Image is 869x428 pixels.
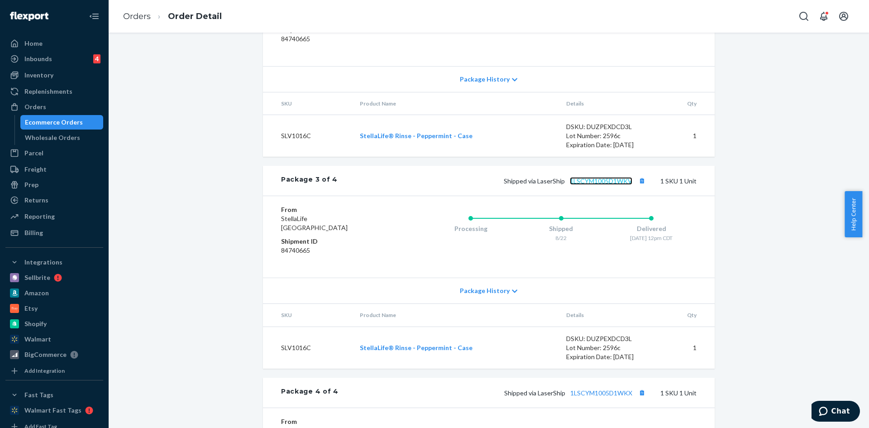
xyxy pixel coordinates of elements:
a: Inbounds4 [5,52,103,66]
a: Shopify [5,317,103,331]
span: Package History [460,75,510,84]
div: Walmart [24,335,51,344]
dd: 84740665 [281,246,389,255]
div: Returns [24,196,48,205]
a: Sellbrite [5,270,103,285]
button: Integrations [5,255,103,269]
a: Add Integration [5,365,103,376]
th: Details [559,304,659,327]
th: Product Name [353,304,559,327]
div: 1 SKU 1 Unit [339,387,697,399]
div: Reporting [24,212,55,221]
div: Home [24,39,43,48]
div: Inventory [24,71,53,80]
div: Etsy [24,304,38,313]
button: Close Navigation [85,7,103,25]
div: Package 4 of 4 [281,387,339,399]
div: 4 [93,54,100,63]
th: Qty [658,304,715,327]
div: Replenishments [24,87,72,96]
th: SKU [263,304,353,327]
dt: From [281,417,389,426]
div: Fast Tags [24,390,53,399]
span: Shipped via LaserShip [504,177,648,185]
dt: From [281,205,389,214]
div: 1 SKU 1 Unit [338,175,697,187]
div: 8/22 [516,234,606,242]
div: Lot Number: 2596c [566,131,651,140]
iframe: Opens a widget where you can chat to one of our agents [812,401,860,423]
th: Product Name [353,92,559,115]
div: Add Integration [24,367,65,375]
div: Wholesale Orders [25,133,80,142]
div: Expiration Date: [DATE] [566,352,651,361]
div: Orders [24,102,46,111]
a: Wholesale Orders [20,130,104,145]
div: [DATE] 12pm CDT [606,234,697,242]
a: 1LSCYM1005D1WKV [570,177,632,185]
div: Freight [24,165,47,174]
div: Package 3 of 4 [281,175,338,187]
ol: breadcrumbs [116,3,229,30]
div: Ecommerce Orders [25,118,83,127]
th: Details [559,92,659,115]
span: StellaLife [GEOGRAPHIC_DATA] [281,215,348,231]
a: Prep [5,178,103,192]
a: Walmart [5,332,103,346]
a: 1LSCYM1005D1WKX [570,389,632,397]
img: Flexport logo [10,12,48,21]
div: Prep [24,180,38,189]
td: 1 [658,115,715,157]
div: Processing [425,224,516,233]
button: Copy tracking number [636,387,648,399]
button: Open notifications [815,7,833,25]
a: Home [5,36,103,51]
span: Package History [460,286,510,295]
a: Freight [5,162,103,177]
td: SLV1016C [263,115,353,157]
div: Amazon [24,289,49,298]
div: Inbounds [24,54,52,63]
a: Amazon [5,286,103,300]
div: BigCommerce [24,350,67,359]
dt: Shipment ID [281,237,389,246]
button: Help Center [845,191,862,237]
a: Orders [5,100,103,114]
div: DSKU: DUZPEXDCD3L [566,334,651,343]
th: Qty [658,92,715,115]
button: Copy tracking number [636,175,648,187]
div: Shopify [24,319,47,328]
a: Billing [5,226,103,240]
dd: 84740665 [281,34,389,43]
div: Sellbrite [24,273,50,282]
a: StellaLife® Rinse - Peppermint - Case [360,132,473,139]
button: Open account menu [835,7,853,25]
a: Returns [5,193,103,207]
a: Ecommerce Orders [20,115,104,130]
a: Etsy [5,301,103,316]
div: Lot Number: 2596c [566,343,651,352]
a: Orders [123,11,151,21]
a: Inventory [5,68,103,82]
div: Integrations [24,258,62,267]
a: Replenishments [5,84,103,99]
th: SKU [263,92,353,115]
a: Parcel [5,146,103,160]
td: 1 [658,327,715,369]
td: SLV1016C [263,327,353,369]
span: Shipped via LaserShip [504,389,648,397]
button: Open Search Box [795,7,813,25]
div: Expiration Date: [DATE] [566,140,651,149]
a: BigCommerce [5,347,103,362]
div: DSKU: DUZPEXDCD3L [566,122,651,131]
div: Parcel [24,149,43,158]
div: Delivered [606,224,697,233]
a: StellaLife® Rinse - Peppermint - Case [360,344,473,351]
div: Shipped [516,224,606,233]
a: Reporting [5,209,103,224]
button: Fast Tags [5,388,103,402]
a: Walmart Fast Tags [5,403,103,418]
a: Order Detail [168,11,222,21]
